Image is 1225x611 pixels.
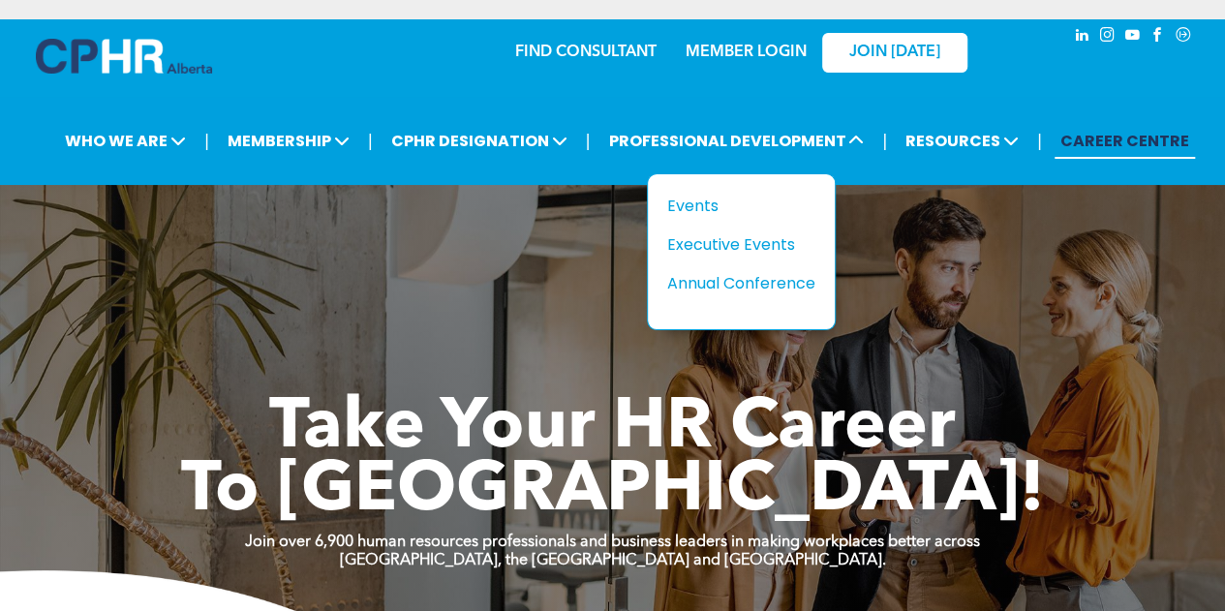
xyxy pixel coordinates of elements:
li: | [1037,121,1042,161]
a: JOIN [DATE] [822,33,967,73]
a: Social network [1173,24,1194,50]
span: To [GEOGRAPHIC_DATA]! [181,457,1045,527]
span: PROFESSIONAL DEVELOPMENT [602,123,870,159]
a: FIND CONSULTANT [515,45,657,60]
a: Events [667,194,815,218]
span: CPHR DESIGNATION [385,123,573,159]
span: RESOURCES [900,123,1025,159]
li: | [204,121,209,161]
a: MEMBER LOGIN [686,45,807,60]
span: Take Your HR Career [269,394,956,464]
a: linkedin [1072,24,1093,50]
strong: Join over 6,900 human resources professionals and business leaders in making workplaces better ac... [245,535,980,550]
a: instagram [1097,24,1118,50]
span: WHO WE ARE [59,123,192,159]
span: JOIN [DATE] [849,44,940,62]
span: MEMBERSHIP [222,123,355,159]
div: Events [667,194,801,218]
li: | [586,121,591,161]
strong: [GEOGRAPHIC_DATA], the [GEOGRAPHIC_DATA] and [GEOGRAPHIC_DATA]. [340,553,886,568]
li: | [882,121,887,161]
a: facebook [1148,24,1169,50]
a: Executive Events [667,232,815,257]
div: Annual Conference [667,271,801,295]
a: Annual Conference [667,271,815,295]
div: Executive Events [667,232,801,257]
li: | [368,121,373,161]
a: youtube [1122,24,1144,50]
a: CAREER CENTRE [1055,123,1195,159]
img: A blue and white logo for cp alberta [36,39,212,74]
